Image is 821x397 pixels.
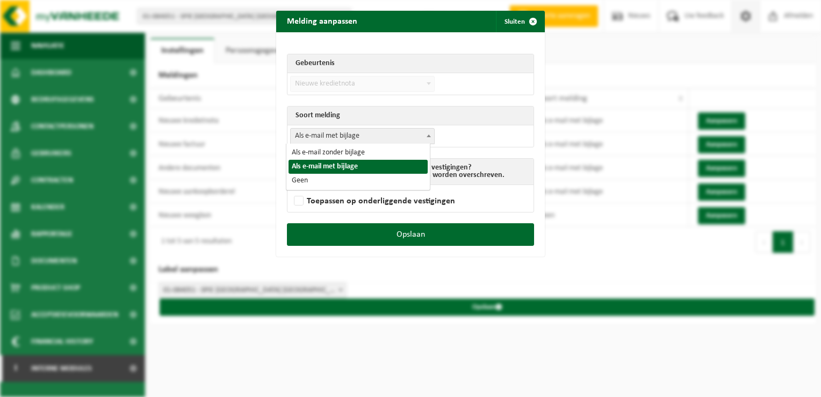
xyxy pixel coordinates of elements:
li: Geen [289,174,428,188]
th: Gebeurtenis [287,54,534,73]
span: Als e-mail met bijlage [291,129,434,144]
li: Als e-mail zonder bijlage [289,146,428,160]
li: Als e-mail met bijlage [289,160,428,174]
span: Nieuwe kredietnota [291,76,434,91]
label: Toepassen op onderliggende vestigingen [292,193,455,209]
button: Sluiten [496,11,544,32]
th: Soort melding [287,107,534,125]
h2: Melding aanpassen [276,11,368,31]
button: Opslaan [287,223,534,246]
span: Als e-mail met bijlage [290,128,435,144]
span: Nieuwe kredietnota [290,76,435,92]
